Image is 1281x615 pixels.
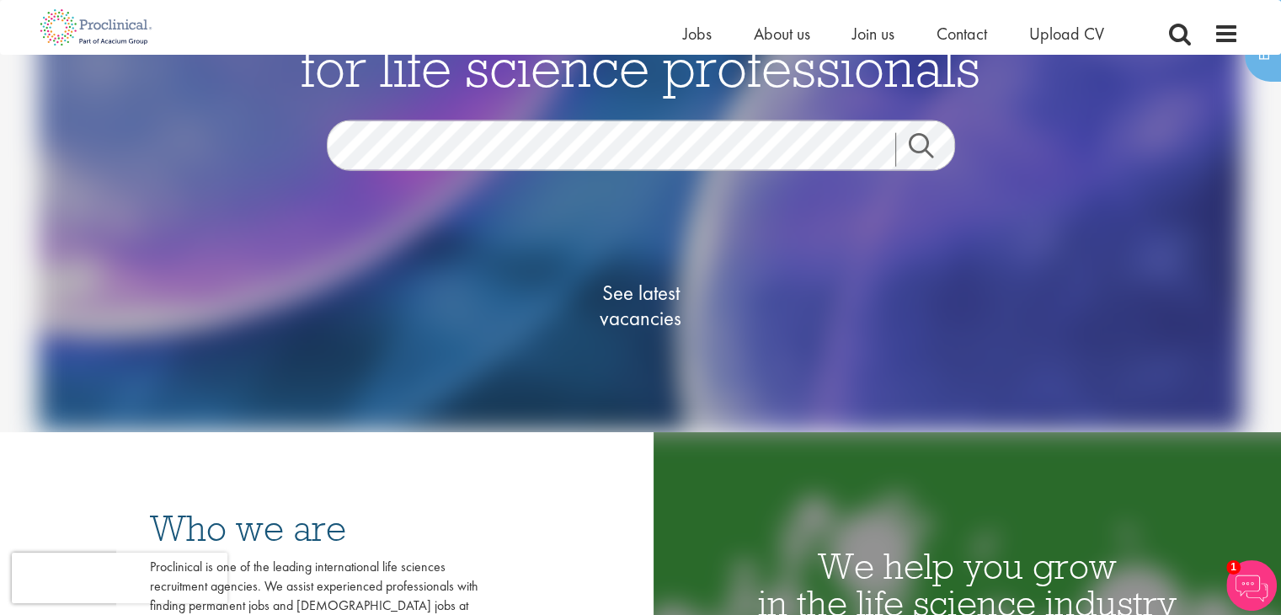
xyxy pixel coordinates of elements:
span: 1 [1226,560,1241,575]
a: Join us [852,23,894,45]
a: Jobs [683,23,712,45]
iframe: reCAPTCHA [12,553,227,603]
a: See latestvacancies [557,212,725,398]
a: About us [754,23,810,45]
h3: Who we are [150,510,478,547]
a: Job search submit button [895,132,968,166]
span: See latest vacancies [557,280,725,330]
a: Contact [937,23,987,45]
a: Upload CV [1029,23,1104,45]
img: Chatbot [1226,560,1277,611]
